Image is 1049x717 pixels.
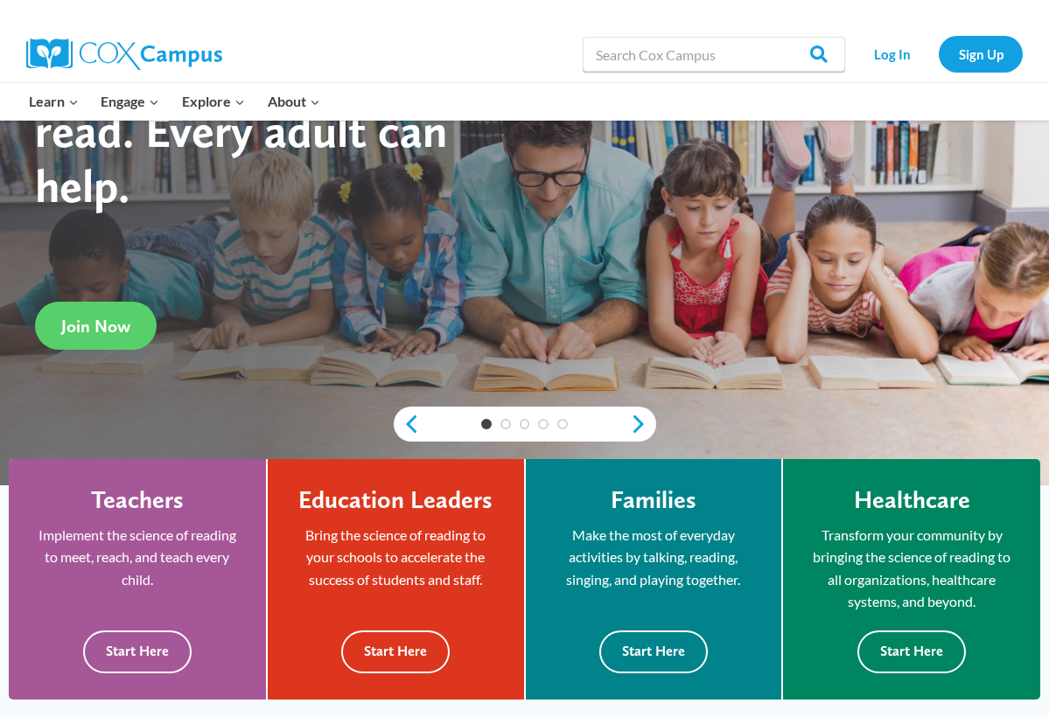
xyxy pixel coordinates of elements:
[783,459,1040,700] a: Healthcare Transform your community by bringing the science of reading to all organizations, heal...
[171,83,256,120] button: Child menu of Explore
[91,485,184,515] h4: Teachers
[854,36,1023,72] nav: Secondary Navigation
[83,630,192,673] button: Start Here
[90,83,171,120] button: Child menu of Engage
[520,419,530,429] a: 3
[481,419,492,429] a: 1
[630,414,656,435] a: next
[939,36,1023,72] a: Sign Up
[298,485,493,515] h4: Education Leaders
[35,302,157,350] a: Join Now
[538,419,549,429] a: 4
[552,524,756,591] p: Make the most of everyday activities by talking, reading, singing, and playing together.
[394,414,420,435] a: previous
[500,419,511,429] a: 2
[583,37,845,72] input: Search Cox Campus
[854,485,970,515] h4: Healthcare
[854,36,930,72] a: Log In
[17,83,90,120] button: Child menu of Learn
[611,485,696,515] h4: Families
[61,316,130,337] span: Join Now
[256,83,332,120] button: Child menu of About
[557,419,568,429] a: 5
[17,83,331,120] nav: Primary Navigation
[341,630,450,673] button: Start Here
[268,459,524,700] a: Education Leaders Bring the science of reading to your schools to accelerate the success of stude...
[394,407,656,442] div: content slider buttons
[857,630,966,673] button: Start Here
[35,524,240,591] p: Implement the science of reading to meet, reach, and teach every child.
[809,524,1014,613] p: Transform your community by bringing the science of reading to all organizations, healthcare syst...
[35,46,486,213] strong: Every child deserves to read. Every adult can help.
[526,459,782,700] a: Families Make the most of everyday activities by talking, reading, singing, and playing together....
[599,630,708,673] button: Start Here
[294,524,498,591] p: Bring the science of reading to your schools to accelerate the success of students and staff.
[9,459,266,700] a: Teachers Implement the science of reading to meet, reach, and teach every child. Start Here
[26,38,222,70] img: Cox Campus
